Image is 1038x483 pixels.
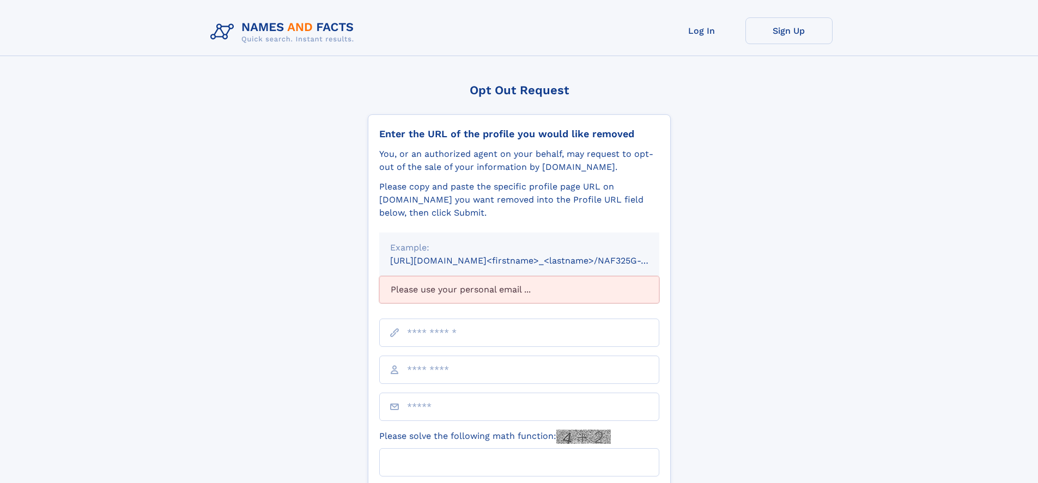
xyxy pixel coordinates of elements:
a: Log In [658,17,745,44]
label: Please solve the following math function: [379,430,611,444]
div: Example: [390,241,648,254]
a: Sign Up [745,17,833,44]
div: You, or an authorized agent on your behalf, may request to opt-out of the sale of your informatio... [379,148,659,174]
img: Logo Names and Facts [206,17,363,47]
small: [URL][DOMAIN_NAME]<firstname>_<lastname>/NAF325G-xxxxxxxx [390,255,680,266]
div: Please use your personal email ... [379,276,659,303]
div: Enter the URL of the profile you would like removed [379,128,659,140]
div: Opt Out Request [368,83,671,97]
div: Please copy and paste the specific profile page URL on [DOMAIN_NAME] you want removed into the Pr... [379,180,659,219]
